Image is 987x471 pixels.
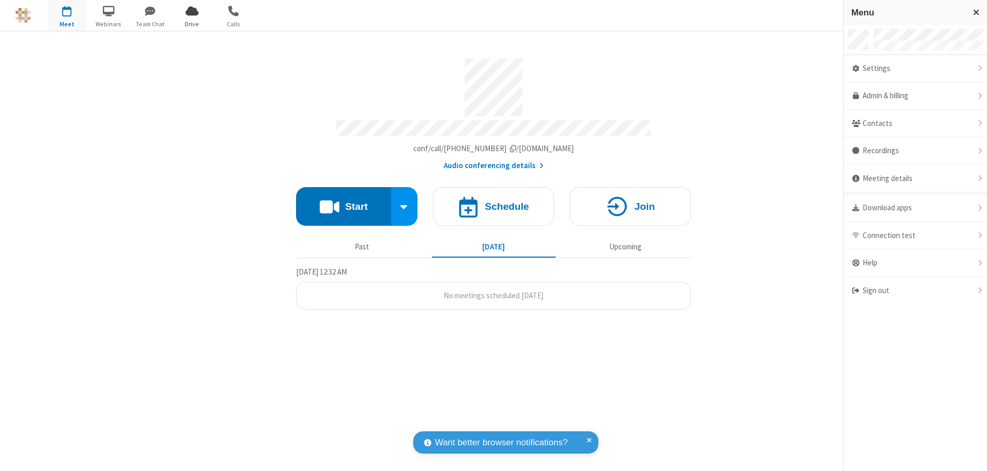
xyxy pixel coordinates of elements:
span: Meet [48,20,86,29]
div: Recordings [844,137,987,165]
span: Webinars [89,20,128,29]
button: Copy my meeting room linkCopy my meeting room link [413,143,574,155]
a: Admin & billing [844,82,987,110]
span: Calls [214,20,253,29]
div: Connection test [844,222,987,250]
span: Want better browser notifications? [435,436,568,449]
div: Settings [844,55,987,83]
h3: Menu [851,8,964,17]
button: [DATE] [432,237,556,257]
h4: Join [634,202,655,211]
button: Upcoming [563,237,687,257]
section: Today's Meetings [296,266,691,310]
span: Team Chat [131,20,170,29]
div: Contacts [844,110,987,138]
button: Schedule [433,187,554,226]
h4: Start [345,202,368,211]
h4: Schedule [485,202,529,211]
span: Drive [173,20,211,29]
img: QA Selenium DO NOT DELETE OR CHANGE [15,8,31,23]
section: Account details [296,51,691,172]
button: Audio conferencing details [444,160,544,172]
div: Help [844,249,987,277]
div: Start conference options [391,187,418,226]
span: Copy my meeting room link [413,143,574,153]
span: No meetings scheduled [DATE] [444,291,543,300]
div: Meeting details [844,165,987,193]
div: Download apps [844,194,987,222]
button: Past [300,237,424,257]
button: Start [296,187,391,226]
button: Join [570,187,691,226]
span: [DATE] 12:32 AM [296,267,347,277]
div: Sign out [844,277,987,304]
